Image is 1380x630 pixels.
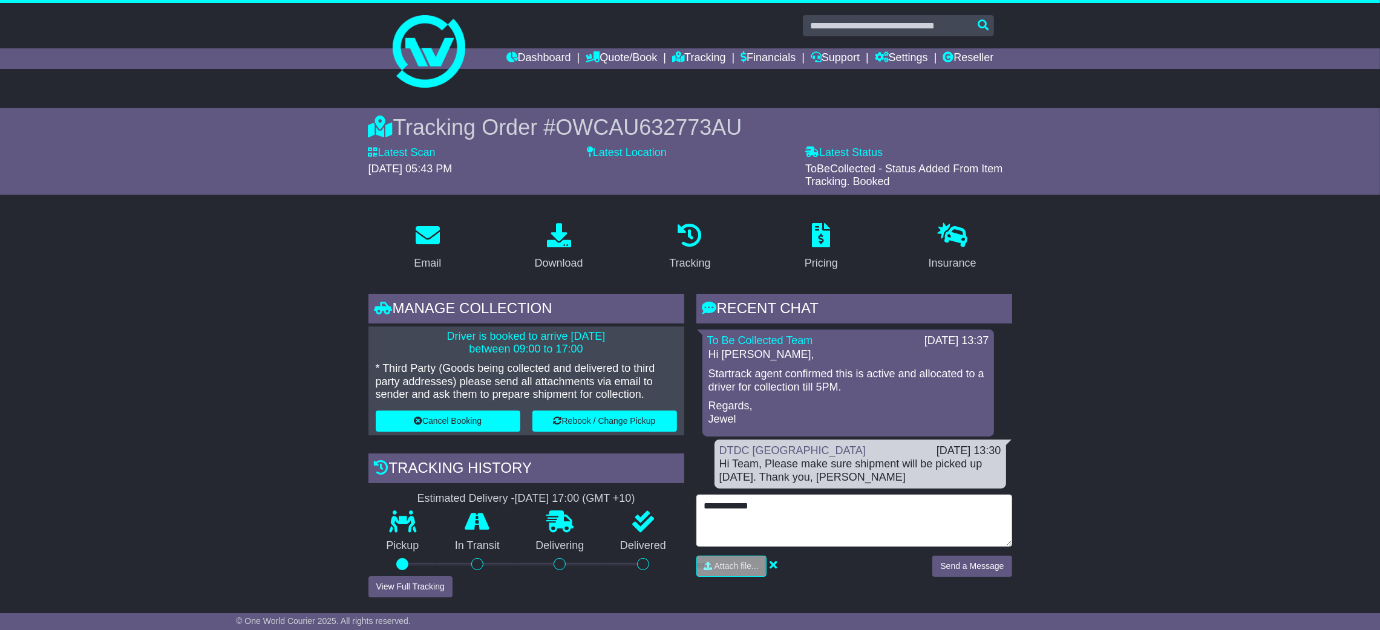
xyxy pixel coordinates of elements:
div: Estimated Delivery - [368,492,684,505]
a: Financials [741,48,796,69]
button: Rebook / Change Pickup [532,411,677,432]
a: To Be Collected Team [707,334,813,346]
a: Tracking [661,219,718,276]
div: Manage collection [368,294,684,326]
p: Startrack agent confirmed this is active and allocated to a driver for collection till 5PM. [708,368,988,394]
a: Download [527,219,591,276]
label: Latest Location [587,146,667,160]
p: Delivered [602,539,684,553]
div: Insurance [929,255,976,271]
div: Hi Team, Please make sure shipment will be picked up [DATE]. Thank you, [PERSON_NAME] [719,458,1001,484]
a: Quote/Book [586,48,657,69]
a: Dashboard [506,48,571,69]
div: [DATE] 13:37 [924,334,989,348]
div: RECENT CHAT [696,294,1012,326]
div: Download [535,255,583,271]
p: Pickup [368,539,437,553]
a: Insurance [921,219,984,276]
span: ToBeCollected - Status Added From Item Tracking. Booked [805,163,1002,188]
button: Send a Message [932,556,1012,577]
label: Latest Scan [368,146,436,160]
a: Pricing [797,219,846,276]
p: Hi [PERSON_NAME], [708,348,988,362]
p: Regards, Jewel [708,400,988,426]
div: [DATE] 13:30 [937,444,1001,458]
a: Tracking [672,48,725,69]
a: DTDC [GEOGRAPHIC_DATA] [719,444,866,456]
span: © One World Courier 2025. All rights reserved. [236,616,411,626]
p: Driver is booked to arrive [DATE] between 09:00 to 17:00 [376,330,677,356]
a: Support [811,48,860,69]
p: Delivering [518,539,603,553]
div: Email [414,255,441,271]
p: * Third Party (Goods being collected and delivered to third party addresses) please send all atta... [376,362,677,401]
div: [DATE] 17:00 (GMT +10) [515,492,635,505]
a: Reseller [943,48,993,69]
button: View Full Tracking [368,576,453,597]
a: Settings [875,48,928,69]
div: Tracking Order # [368,114,1012,140]
span: [DATE] 05:43 PM [368,163,453,175]
span: OWCAU632773AU [555,115,742,140]
label: Latest Status [805,146,883,160]
div: Pricing [805,255,838,271]
a: Email [406,219,449,276]
button: Cancel Booking [376,411,520,432]
p: In Transit [437,539,518,553]
div: Tracking [669,255,710,271]
div: Tracking history [368,453,684,486]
